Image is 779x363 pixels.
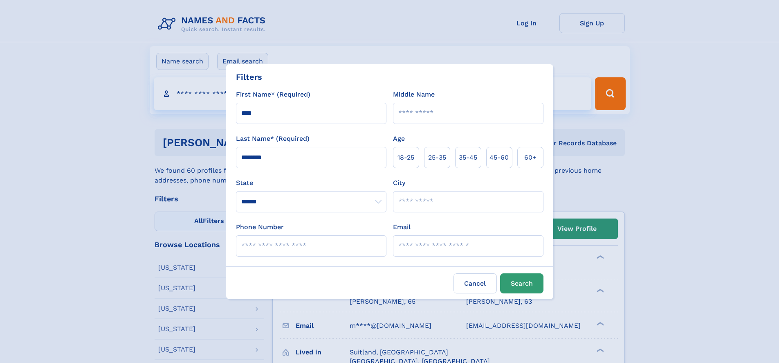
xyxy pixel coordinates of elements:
[500,273,543,293] button: Search
[459,153,477,162] span: 35‑45
[393,90,435,99] label: Middle Name
[393,178,405,188] label: City
[236,178,386,188] label: State
[489,153,509,162] span: 45‑60
[453,273,497,293] label: Cancel
[236,71,262,83] div: Filters
[524,153,537,162] span: 60+
[428,153,446,162] span: 25‑35
[393,222,411,232] label: Email
[236,134,310,144] label: Last Name* (Required)
[236,222,284,232] label: Phone Number
[236,90,310,99] label: First Name* (Required)
[397,153,414,162] span: 18‑25
[393,134,405,144] label: Age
